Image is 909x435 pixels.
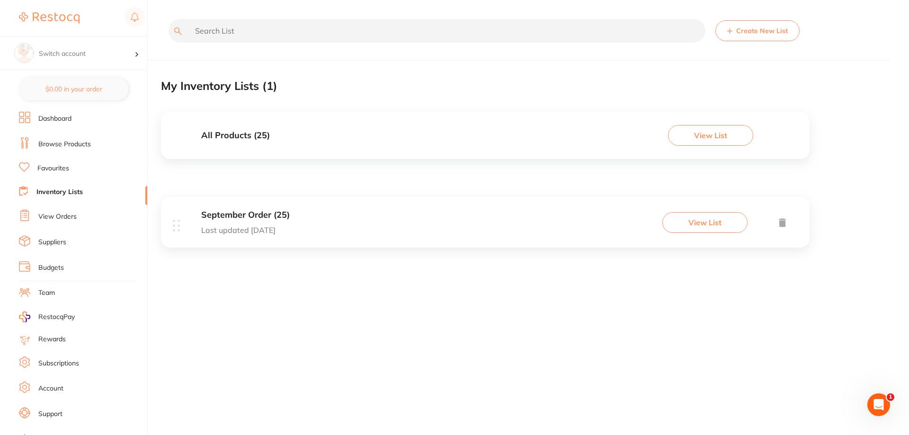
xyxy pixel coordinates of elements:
a: Subscriptions [38,359,79,368]
a: Suppliers [38,238,66,247]
h2: My Inventory Lists ( 1 ) [161,80,277,93]
a: Account [38,384,63,393]
a: Team [38,288,55,298]
span: RestocqPay [38,312,75,322]
iframe: Intercom live chat [867,393,890,416]
a: Rewards [38,335,66,344]
img: RestocqPay [19,311,30,322]
a: Browse Products [38,140,91,149]
button: $0.00 in your order [19,78,128,100]
p: Last updated [DATE] [201,226,290,234]
a: Restocq Logo [19,7,80,29]
h3: All Products ( 25 ) [201,131,270,141]
a: Support [38,409,62,419]
a: Inventory Lists [36,187,83,197]
img: image [15,44,34,62]
a: View Orders [38,212,77,222]
img: Restocq Logo [19,12,80,24]
p: Switch account [39,49,134,59]
button: View List [668,125,753,146]
a: Dashboard [38,114,71,124]
input: Search List [169,19,705,43]
div: September Order (25)Last updated [DATE]View List [161,197,810,255]
a: RestocqPay [19,311,75,322]
a: Favourites [37,164,69,173]
button: Create New List [715,20,800,41]
span: 1 [887,393,894,401]
a: Budgets [38,263,64,273]
h3: September Order (25) [201,210,290,220]
button: View List [662,212,748,233]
